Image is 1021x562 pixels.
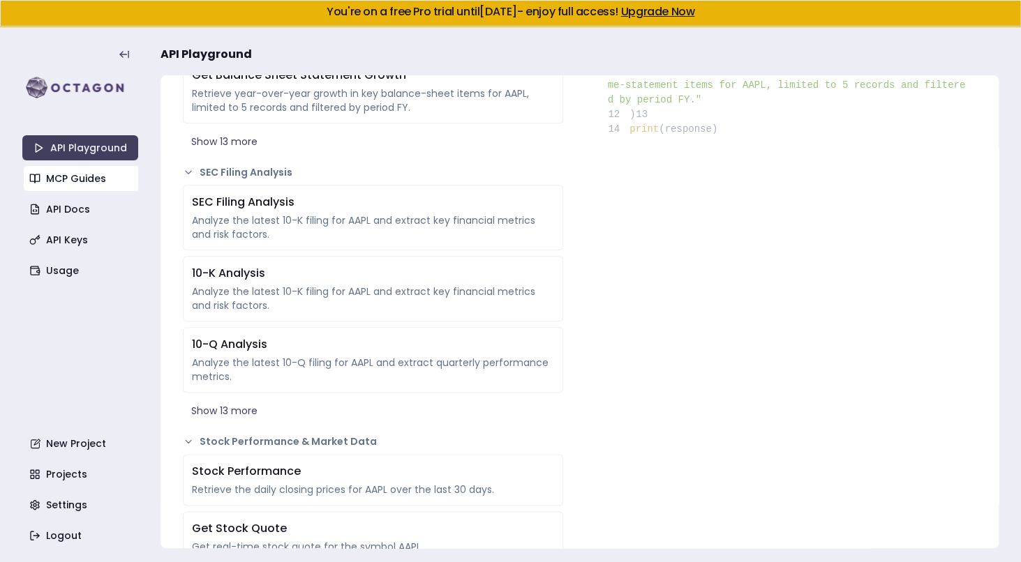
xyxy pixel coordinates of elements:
[608,122,630,137] span: 14
[192,356,554,383] div: Analyze the latest 10-Q filing for AAPL and extract quarterly performance metrics.
[161,46,252,63] span: API Playground
[22,74,138,102] img: logo-rect-yK7x_WSZ.svg
[608,109,636,120] span: )
[192,336,554,353] div: 10-Q Analysis
[183,165,563,179] button: SEC Filing Analysis
[192,463,554,480] div: Stock Performance
[192,284,554,312] div: Analyze the latest 10-K filing for AAPL and extract key financial metrics and risk factors.
[620,3,694,20] a: Upgrade Now
[24,523,140,548] a: Logout
[24,431,140,456] a: New Project
[608,65,965,105] span: "Retrieve year-over-year growth in key income-statement items for AAPL, limited to 5 records and ...
[183,129,563,154] button: Show 13 more
[192,540,554,554] div: Get real-time stock quote for the symbol AAPL.
[183,398,563,423] button: Show 13 more
[22,135,138,160] a: API Playground
[629,123,659,135] span: print
[192,67,554,84] div: Get Balance Sheet Statement Growth
[192,483,554,496] div: Retrieve the daily closing prices for AAPL over the last 30 days.
[24,227,140,252] a: API Keys
[608,107,630,122] span: 12
[192,265,554,282] div: 10-K Analysis
[24,492,140,517] a: Settings
[24,166,140,191] a: MCP Guides
[192,86,554,114] div: Retrieve year-over-year growth in key balance-sheet items for AAPL, limited to 5 records and filt...
[12,6,1009,17] h5: You're on a free Pro trial until [DATE] - enjoy full access!
[192,194,554,211] div: SEC Filing Analysis
[183,434,563,448] button: Stock Performance & Market Data
[24,462,140,487] a: Projects
[24,197,140,222] a: API Docs
[635,107,657,122] span: 13
[659,123,717,135] span: (response)
[192,520,554,537] div: Get Stock Quote
[192,213,554,241] div: Analyze the latest 10-K filing for AAPL and extract key financial metrics and risk factors.
[24,258,140,283] a: Usage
